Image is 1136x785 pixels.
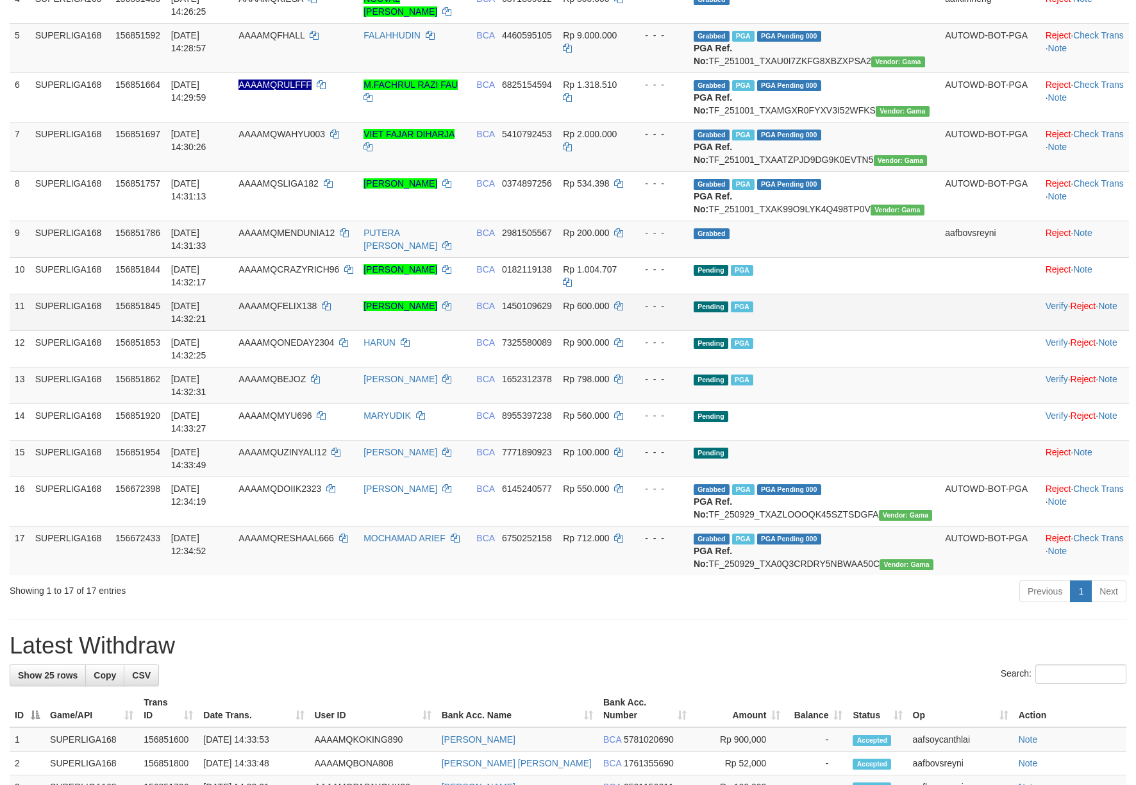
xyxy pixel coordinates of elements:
[310,691,437,727] th: User ID: activate to sort column ascending
[1040,72,1129,122] td: · ·
[171,484,206,507] span: [DATE] 12:34:19
[1073,533,1124,543] a: Check Trans
[1073,129,1124,139] a: Check Trans
[694,31,730,42] span: Grabbed
[880,559,933,570] span: Vendor URL: https://trx31.1velocity.biz
[732,130,755,140] span: Marked by aafsoycanthlai
[871,205,924,215] span: Vendor URL: https://trx31.1velocity.biz
[30,477,110,526] td: SUPERLIGA168
[10,122,30,171] td: 7
[635,409,683,422] div: - - -
[689,526,940,575] td: TF_250929_TXA0Q3CRDRY5NBWAA50C
[363,80,458,90] a: M.FACHRUL RAZI FAU
[732,534,755,544] span: Marked by aafsoycanthlai
[1046,337,1068,348] a: Verify
[45,691,138,727] th: Game/API: activate to sort column ascending
[1046,447,1071,457] a: Reject
[476,129,494,139] span: BCA
[1073,447,1092,457] a: Note
[694,484,730,495] span: Grabbed
[171,228,206,251] span: [DATE] 14:31:33
[363,301,437,311] a: [PERSON_NAME]
[30,23,110,72] td: SUPERLIGA168
[171,80,206,103] span: [DATE] 14:29:59
[476,374,494,384] span: BCA
[1091,580,1126,602] a: Next
[171,30,206,53] span: [DATE] 14:28:57
[238,410,312,421] span: AAAAMQMYU696
[30,403,110,440] td: SUPERLIGA168
[635,300,683,312] div: - - -
[1046,129,1071,139] a: Reject
[694,228,730,239] span: Grabbed
[10,330,30,367] td: 12
[624,758,674,768] span: Copy 1761355690 to clipboard
[1040,122,1129,171] td: · ·
[635,29,683,42] div: - - -
[476,80,494,90] span: BCA
[1070,580,1092,602] a: 1
[635,128,683,140] div: - - -
[871,56,925,67] span: Vendor URL: https://trx31.1velocity.biz
[563,447,609,457] span: Rp 100.000
[115,129,160,139] span: 156851697
[442,734,515,745] a: [PERSON_NAME]
[757,534,821,544] span: PGA Pending
[171,178,206,201] span: [DATE] 14:31:13
[502,228,552,238] span: Copy 2981505567 to clipboard
[238,484,321,494] span: AAAAMQDOIIK2323
[10,752,45,775] td: 2
[731,338,753,349] span: Marked by aafsoycanthlai
[731,265,753,276] span: Marked by aafsoycanthlai
[563,264,617,274] span: Rp 1.004.707
[1040,330,1129,367] td: · ·
[874,155,928,166] span: Vendor URL: https://trx31.1velocity.biz
[635,177,683,190] div: - - -
[115,337,160,348] span: 156851853
[563,410,609,421] span: Rp 560.000
[171,264,206,287] span: [DATE] 14:32:17
[940,171,1040,221] td: AUTOWD-BOT-PGA
[1048,92,1067,103] a: Note
[757,80,821,91] span: PGA Pending
[1040,367,1129,403] td: · ·
[732,80,755,91] span: Marked by aafsoycanthlai
[694,411,728,422] span: Pending
[115,374,160,384] span: 156851862
[635,336,683,349] div: - - -
[1071,337,1096,348] a: Reject
[476,533,494,543] span: BCA
[238,533,334,543] span: AAAAMQRESHAAL666
[30,526,110,575] td: SUPERLIGA168
[876,106,930,117] span: Vendor URL: https://trx31.1velocity.biz
[624,734,674,745] span: Copy 5781020690 to clipboard
[115,228,160,238] span: 156851786
[30,72,110,122] td: SUPERLIGA168
[115,447,160,457] span: 156851954
[1019,580,1071,602] a: Previous
[476,484,494,494] span: BCA
[563,484,609,494] span: Rp 550.000
[694,179,730,190] span: Grabbed
[442,758,592,768] a: [PERSON_NAME] [PERSON_NAME]
[45,752,138,775] td: SUPERLIGA168
[30,122,110,171] td: SUPERLIGA168
[1073,264,1092,274] a: Note
[132,670,151,680] span: CSV
[563,30,617,40] span: Rp 9.000.000
[363,447,437,457] a: [PERSON_NAME]
[476,337,494,348] span: BCA
[1048,496,1067,507] a: Note
[731,301,753,312] span: Marked by aafsoycanthlai
[694,265,728,276] span: Pending
[115,264,160,274] span: 156851844
[1071,410,1096,421] a: Reject
[502,129,552,139] span: Copy 5410792453 to clipboard
[171,337,206,360] span: [DATE] 14:32:25
[171,447,206,470] span: [DATE] 14:33:49
[1046,264,1071,274] a: Reject
[635,446,683,459] div: - - -
[879,510,933,521] span: Vendor URL: https://trx31.1velocity.biz
[1046,228,1071,238] a: Reject
[115,301,160,311] span: 156851845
